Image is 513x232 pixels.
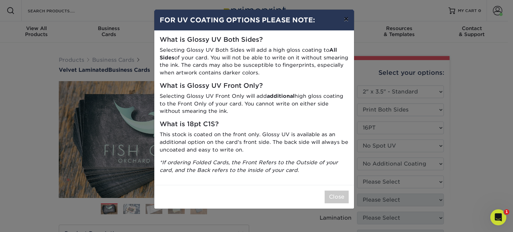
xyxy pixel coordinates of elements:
[160,46,349,77] p: Selecting Glossy UV Both Sides will add a high gloss coating to of your card. You will not be abl...
[490,209,506,225] iframe: Intercom live chat
[160,131,349,154] p: This stock is coated on the front only. Glossy UV is available as an additional option on the car...
[325,191,349,203] button: Close
[267,93,295,99] strong: additional
[504,209,509,215] span: 1
[160,92,349,115] p: Selecting Glossy UV Front Only will add high gloss coating to the Front Only of your card. You ca...
[160,82,349,90] h5: What is Glossy UV Front Only?
[160,36,349,44] h5: What is Glossy UV Both Sides?
[160,15,349,25] h4: FOR UV COATING OPTIONS PLEASE NOTE:
[160,121,349,128] h5: What is 18pt C1S?
[160,47,337,61] strong: All Sides
[160,159,338,173] i: *If ordering Folded Cards, the Front Refers to the Outside of your card, and the Back refers to t...
[338,10,354,28] button: ×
